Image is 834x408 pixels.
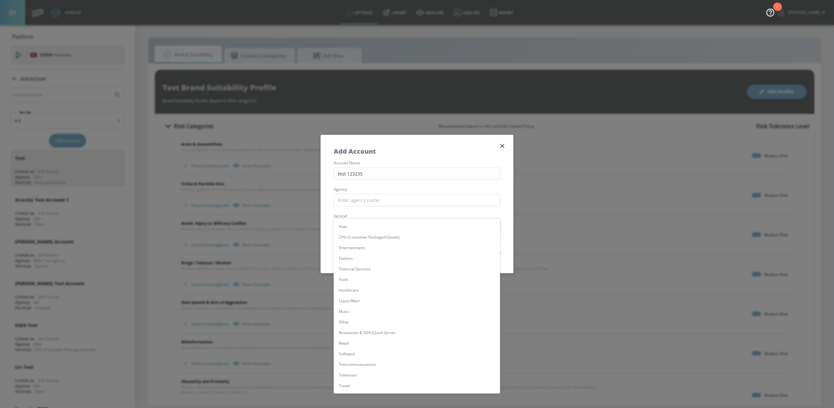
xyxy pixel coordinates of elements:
[334,370,500,380] li: Television
[334,232,500,242] li: CPG (Consumer Packaged Goods)
[334,221,500,232] li: Auto
[334,264,500,274] li: Financial Services
[334,380,500,391] li: Travel
[761,3,779,21] button: Open Resource Center, 2 new notifications
[334,317,500,327] li: Other
[334,242,500,253] li: Entertainment
[334,349,500,359] li: Software
[334,295,500,306] li: Liquor/Beer
[334,338,500,349] li: Retail
[334,274,500,285] li: Food
[334,306,500,317] li: Music
[776,7,779,15] div: 2
[334,327,500,338] li: Restaurant & QSR (Quick Serve)
[334,253,500,264] li: Fashion
[334,359,500,370] li: Telecommunications
[334,285,500,295] li: Healthcare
